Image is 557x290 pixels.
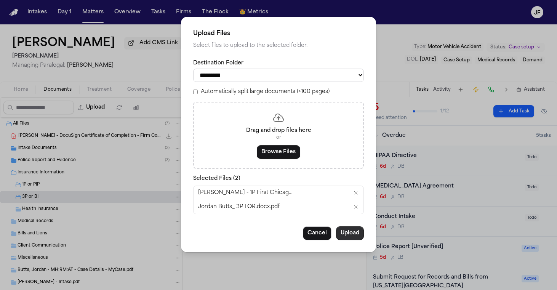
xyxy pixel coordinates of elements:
button: Remove Jordan Butts_ 3P LOR.docx.pdf [353,204,359,210]
button: Remove J. Butts - 1P First Chicago Ack Email - 9.25.25.pdf [353,190,359,196]
p: Drag and drop files here [203,127,354,135]
button: Upload [336,226,364,240]
p: Selected Files ( 2 ) [193,175,364,183]
span: [PERSON_NAME] - 1P First Chicago Ack Email - [DATE].pdf [198,189,293,197]
label: Destination Folder [193,59,364,67]
label: Automatically split large documents (>100 pages) [201,88,330,96]
p: Select files to upload to the selected folder. [193,41,364,50]
p: or [203,135,354,141]
span: Jordan Butts_ 3P LOR.docx.pdf [198,203,280,211]
button: Cancel [303,226,331,240]
button: Browse Files [257,145,300,159]
h2: Upload Files [193,29,364,38]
